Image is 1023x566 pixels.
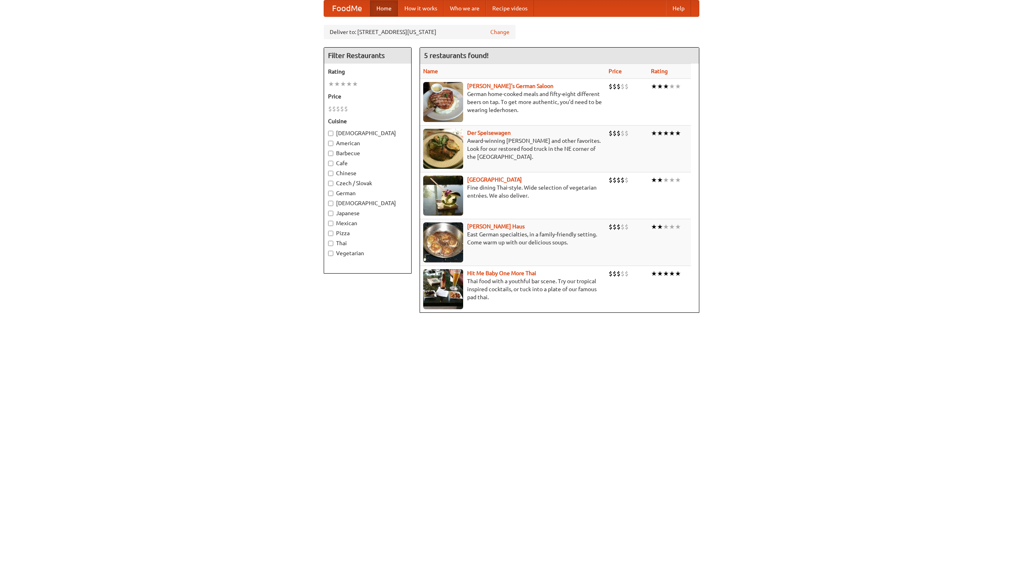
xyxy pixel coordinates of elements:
label: Japanese [328,209,407,217]
li: $ [625,176,629,184]
li: ★ [663,269,669,278]
li: $ [621,129,625,138]
label: Cafe [328,159,407,167]
li: $ [617,222,621,231]
a: Recipe videos [486,0,534,16]
li: ★ [663,222,669,231]
li: ★ [346,80,352,88]
li: ★ [675,269,681,278]
a: Hit Me Baby One More Thai [467,270,536,276]
li: ★ [669,82,675,91]
div: Deliver to: [STREET_ADDRESS][US_STATE] [324,25,515,39]
li: ★ [669,176,675,184]
li: $ [617,269,621,278]
input: Chinese [328,171,333,176]
label: Barbecue [328,149,407,157]
li: ★ [651,82,657,91]
li: ★ [669,222,675,231]
img: speisewagen.jpg [423,129,463,169]
h5: Price [328,92,407,100]
input: Barbecue [328,151,333,156]
input: [DEMOGRAPHIC_DATA] [328,201,333,206]
li: ★ [657,176,663,184]
li: ★ [651,176,657,184]
label: Czech / Slovak [328,179,407,187]
a: [PERSON_NAME] Haus [467,223,525,230]
li: ★ [657,222,663,231]
a: [GEOGRAPHIC_DATA] [467,176,522,183]
li: $ [613,82,617,91]
a: FoodMe [324,0,370,16]
input: Mexican [328,221,333,226]
label: [DEMOGRAPHIC_DATA] [328,199,407,207]
input: American [328,141,333,146]
input: Japanese [328,211,333,216]
a: Der Speisewagen [467,130,511,136]
input: Thai [328,241,333,246]
li: $ [613,222,617,231]
li: $ [328,104,332,113]
li: $ [609,176,613,184]
a: Rating [651,68,668,74]
h5: Rating [328,68,407,76]
li: ★ [352,80,358,88]
li: $ [609,222,613,231]
li: ★ [340,80,346,88]
li: ★ [675,176,681,184]
a: Help [666,0,691,16]
li: $ [344,104,348,113]
img: satay.jpg [423,176,463,216]
li: $ [617,129,621,138]
li: $ [613,176,617,184]
li: ★ [657,129,663,138]
li: ★ [663,129,669,138]
input: Czech / Slovak [328,181,333,186]
li: $ [625,129,629,138]
h5: Cuisine [328,117,407,125]
li: $ [621,269,625,278]
input: German [328,191,333,196]
li: $ [621,222,625,231]
li: $ [340,104,344,113]
p: German home-cooked meals and fifty-eight different beers on tap. To get more authentic, you'd nee... [423,90,602,114]
a: Change [490,28,510,36]
li: $ [332,104,336,113]
li: $ [609,129,613,138]
img: esthers.jpg [423,82,463,122]
img: kohlhaus.jpg [423,222,463,262]
li: ★ [675,129,681,138]
a: Name [423,68,438,74]
li: $ [625,269,629,278]
li: $ [336,104,340,113]
a: Price [609,68,622,74]
a: How it works [398,0,444,16]
li: ★ [663,82,669,91]
li: ★ [651,269,657,278]
label: [DEMOGRAPHIC_DATA] [328,129,407,137]
li: $ [617,82,621,91]
li: ★ [657,269,663,278]
label: American [328,139,407,147]
label: German [328,189,407,197]
a: [PERSON_NAME]'s German Saloon [467,83,553,89]
li: ★ [669,269,675,278]
ng-pluralize: 5 restaurants found! [424,52,489,59]
li: ★ [675,222,681,231]
li: $ [621,176,625,184]
li: $ [613,129,617,138]
p: Award-winning [PERSON_NAME] and other favorites. Look for our restored food truck in the NE corne... [423,137,602,161]
label: Vegetarian [328,249,407,257]
label: Pizza [328,229,407,237]
li: ★ [669,129,675,138]
input: Vegetarian [328,251,333,256]
li: $ [609,82,613,91]
li: $ [621,82,625,91]
p: Thai food with a youthful bar scene. Try our tropical inspired cocktails, or tuck into a plate of... [423,277,602,301]
li: $ [625,222,629,231]
li: ★ [657,82,663,91]
h4: Filter Restaurants [324,48,411,64]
